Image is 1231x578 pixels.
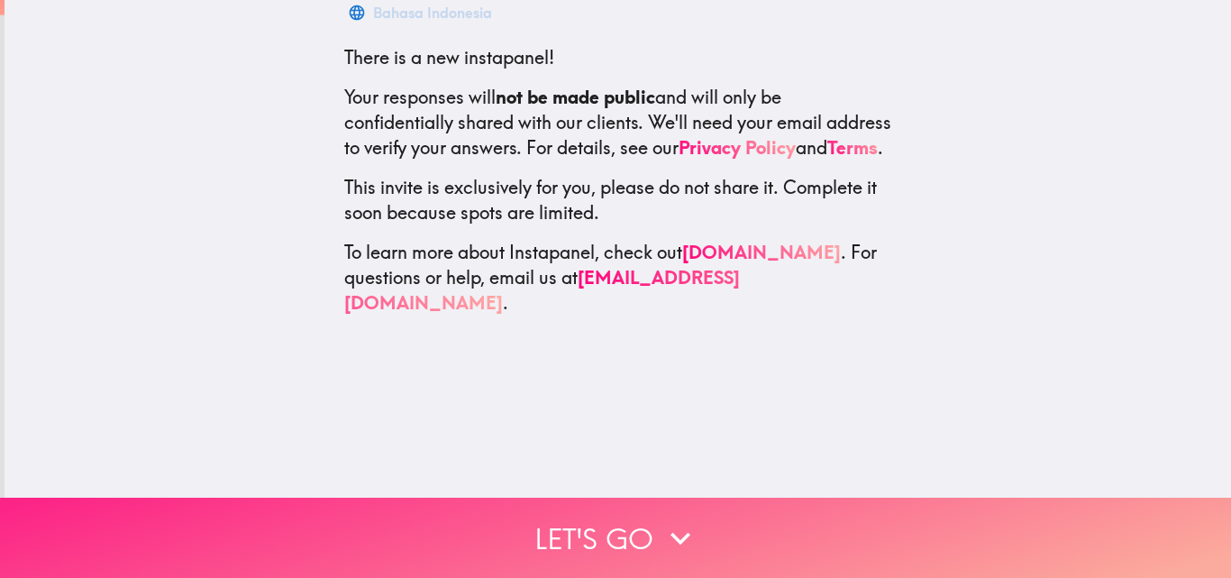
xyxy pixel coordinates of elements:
a: [DOMAIN_NAME] [682,241,841,263]
p: This invite is exclusively for you, please do not share it. Complete it soon because spots are li... [344,175,892,225]
span: There is a new instapanel! [344,46,554,69]
a: [EMAIL_ADDRESS][DOMAIN_NAME] [344,266,740,314]
b: not be made public [496,86,655,108]
p: To learn more about Instapanel, check out . For questions or help, email us at . [344,240,892,316]
a: Privacy Policy [679,136,796,159]
p: Your responses will and will only be confidentially shared with our clients. We'll need your emai... [344,85,892,161]
a: Terms [827,136,878,159]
